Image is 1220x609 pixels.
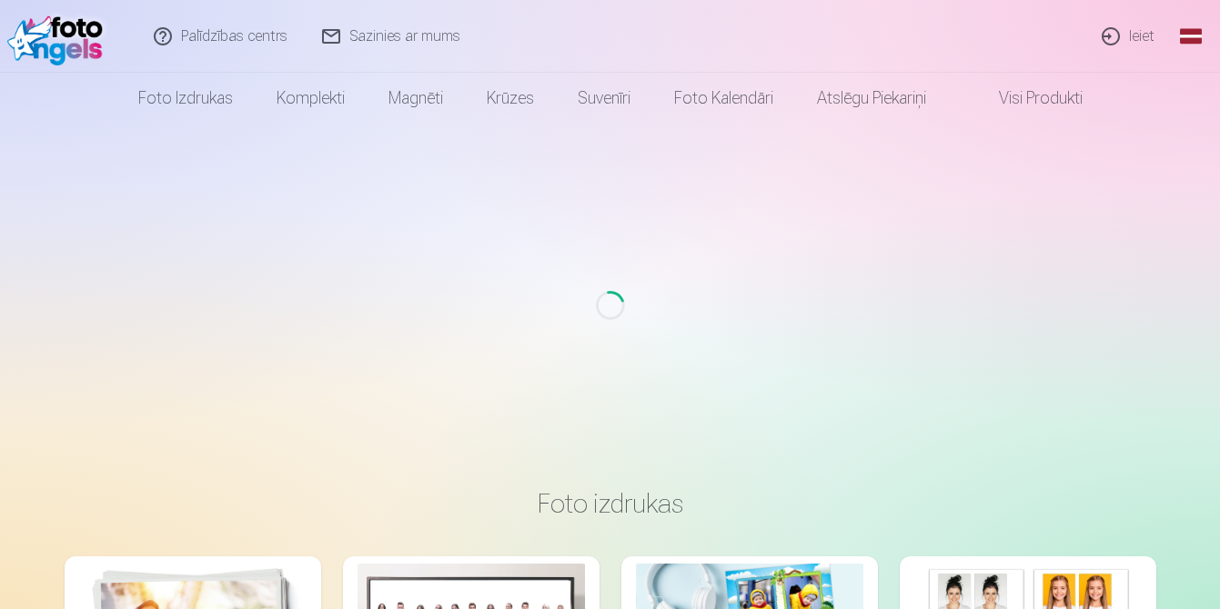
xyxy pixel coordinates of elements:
a: Foto izdrukas [116,73,255,124]
a: Krūzes [465,73,556,124]
a: Visi produkti [948,73,1104,124]
img: /fa1 [7,7,112,65]
h3: Foto izdrukas [79,487,1142,520]
a: Komplekti [255,73,367,124]
a: Foto kalendāri [652,73,795,124]
a: Suvenīri [556,73,652,124]
a: Magnēti [367,73,465,124]
a: Atslēgu piekariņi [795,73,948,124]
